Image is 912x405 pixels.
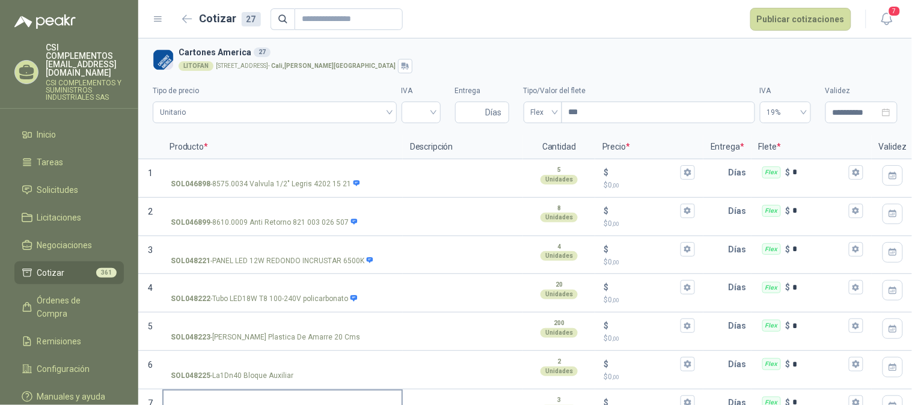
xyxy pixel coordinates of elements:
[540,175,578,184] div: Unidades
[604,243,608,256] p: $
[825,85,898,97] label: Validez
[786,281,791,294] p: $
[608,219,619,228] span: 0
[611,321,678,330] input: $$0,00
[793,321,846,330] input: Flex $
[179,46,893,59] h3: Cartones America
[849,357,863,371] button: Flex $
[171,293,358,305] p: - Tubo LED18W T8 100-240V policarbonato
[729,160,751,184] p: Días
[171,321,394,330] input: SOL048223-[PERSON_NAME] Plastica De Amarre 20 Cms
[608,334,619,343] span: 0
[486,102,502,123] span: Días
[46,43,124,77] p: CSI COMPLEMENTOS [EMAIL_ADDRESS][DOMAIN_NAME]
[751,135,872,159] p: Flete
[171,370,293,382] p: - La1Dn40 Bloque Auxiliar
[540,367,578,376] div: Unidades
[611,168,678,177] input: $$0,00
[171,283,394,292] input: SOL048222-Tubo LED18W T8 100-240V policarbonato
[148,207,153,216] span: 2
[171,207,394,216] input: SOL046899-8610.0009 Anti Retorno 821 003 026 507
[762,320,781,332] div: Flex
[171,332,210,343] strong: SOL048223
[14,14,76,29] img: Logo peakr
[148,245,153,255] span: 3
[681,357,695,371] button: $$0,00
[254,47,271,57] div: 27
[403,135,523,159] p: Descripción
[786,166,791,179] p: $
[604,319,608,332] p: $
[148,360,153,370] span: 6
[729,352,751,376] p: Días
[37,211,82,224] span: Licitaciones
[171,293,210,305] strong: SOL048222
[153,49,174,70] img: Company Logo
[612,221,619,227] span: ,00
[762,166,781,178] div: Flex
[171,255,374,267] p: - PANEL LED 12W REDONDO INCRUSTAR 6500K
[14,234,124,257] a: Negociaciones
[604,204,608,218] p: $
[171,178,210,190] strong: SOL046898
[611,206,678,215] input: $$0,00
[171,217,358,228] p: - 8610.0009 Anti Retorno 821 003 026 507
[200,10,261,27] h2: Cotizar
[762,358,781,370] div: Flex
[612,335,619,342] span: ,00
[750,8,851,31] button: Publicar cotizaciones
[604,371,695,383] p: $
[160,103,390,121] span: Unitario
[681,165,695,180] button: $$0,00
[729,314,751,338] p: Días
[793,360,846,369] input: Flex $
[762,282,781,294] div: Flex
[888,5,901,17] span: 7
[849,318,863,333] button: Flex $
[37,239,93,252] span: Negociaciones
[37,294,112,320] span: Órdenes de Compra
[681,318,695,333] button: $$0,00
[171,332,360,343] p: - [PERSON_NAME] Plastica De Amarre 20 Cms
[767,103,804,121] span: 19%
[760,85,811,97] label: IVA
[148,321,153,331] span: 5
[557,165,561,175] p: 5
[162,135,403,159] p: Producto
[786,358,791,371] p: $
[681,280,695,294] button: $$0,00
[171,178,361,190] p: - 8575.0034 Valvula 1/2" Legris 4202 15 21
[14,289,124,325] a: Órdenes de Compra
[608,258,619,266] span: 0
[604,333,695,344] p: $
[555,280,563,290] p: 20
[148,168,153,178] span: 1
[37,362,90,376] span: Configuración
[179,61,213,71] div: LITOFAN
[786,319,791,332] p: $
[608,373,619,381] span: 0
[554,318,565,328] p: 200
[171,245,394,254] input: SOL048221-PANEL LED 12W REDONDO INCRUSTAR 6500K
[557,242,561,252] p: 4
[171,370,210,382] strong: SOL048225
[531,103,555,121] span: Flex
[96,268,117,278] span: 361
[849,242,863,257] button: Flex $
[540,213,578,222] div: Unidades
[171,217,210,228] strong: SOL046899
[524,85,756,97] label: Tipo/Valor del flete
[608,296,619,304] span: 0
[37,335,82,348] span: Remisiones
[14,330,124,353] a: Remisiones
[612,374,619,380] span: ,00
[604,281,608,294] p: $
[729,199,751,223] p: Días
[37,128,57,141] span: Inicio
[729,275,751,299] p: Días
[604,218,695,230] p: $
[604,358,608,371] p: $
[540,251,578,261] div: Unidades
[793,206,846,215] input: Flex $
[612,182,619,189] span: ,00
